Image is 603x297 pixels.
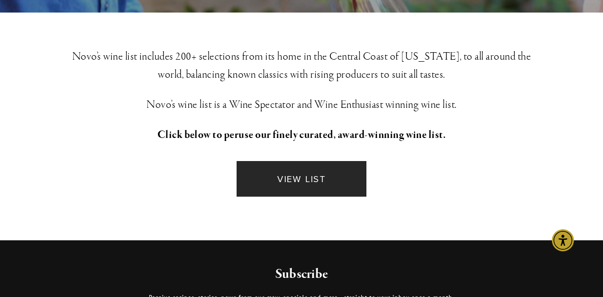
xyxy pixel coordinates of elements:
[101,265,502,283] h2: Subscribe
[237,161,366,197] a: VIEW LIST
[157,128,446,142] strong: Click below to peruse our finely curated, award-winning wine list.
[552,229,574,251] div: Accessibility Menu
[65,48,537,84] h3: Novo’s wine list includes 200+ selections from its home in the Central Coast of [US_STATE], to al...
[65,96,537,114] h3: Novo’s wine list is a Wine Spectator and Wine Enthusiast winning wine list.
